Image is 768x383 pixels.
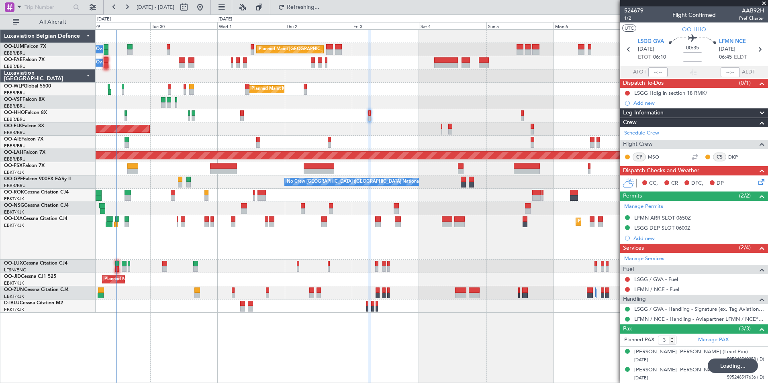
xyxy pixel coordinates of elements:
[4,209,24,215] a: EBKT/KJK
[634,316,764,322] a: LFMN / NCE - Handling - Aviapartner LFMN / NCE*****MY HANDLING****
[634,366,752,374] div: [PERSON_NAME] [PERSON_NAME] Van Der Elst
[4,196,24,202] a: EBKT/KJK
[83,22,150,29] div: Mon 29
[634,90,707,96] div: LSGG Hdlg in section 18 RMK/
[4,103,26,109] a: EBBR/BRU
[4,177,71,181] a: OO-GPEFalcon 900EX EASy II
[648,153,666,161] a: MSO
[21,19,85,25] span: All Aircraft
[622,24,636,32] button: UTC
[638,38,664,46] span: LSGG GVA
[97,16,111,23] div: [DATE]
[623,166,699,175] span: Dispatch Checks and Weather
[739,6,764,15] span: AAB92H
[739,79,751,87] span: (0/1)
[633,235,764,242] div: Add new
[150,22,217,29] div: Tue 30
[623,140,653,149] span: Flight Crew
[672,11,716,19] div: Flight Confirmed
[4,97,45,102] a: OO-VSFFalcon 8X
[634,214,691,221] div: LFMN ARR SLOT 0650Z
[633,153,646,161] div: CP
[4,163,22,168] span: OO-FSX
[624,129,659,137] a: Schedule Crew
[4,280,24,286] a: EBKT/KJK
[4,216,23,221] span: OO-LXA
[623,108,664,118] span: Leg Information
[633,100,764,106] div: Add new
[287,176,421,188] div: No Crew [GEOGRAPHIC_DATA] ([GEOGRAPHIC_DATA] National)
[4,274,56,279] a: OO-JIDCessna CJ1 525
[648,67,668,77] input: --:--
[4,57,22,62] span: OO-FAE
[4,261,67,266] a: OO-LUXCessna Citation CJ4
[274,1,323,14] button: Refreshing...
[638,53,651,61] span: ETOT
[691,179,703,187] span: DFC,
[4,267,26,273] a: LFSN/ENC
[623,324,632,334] span: Pax
[634,224,690,231] div: LSGG DEP SLOT 0600Z
[4,169,24,175] a: EBKT/KJK
[286,4,320,10] span: Refreshing...
[25,1,71,13] input: Trip Number
[4,287,24,292] span: OO-ZUN
[623,244,644,253] span: Services
[4,124,44,128] a: OO-ELKFalcon 8X
[742,68,755,76] span: ALDT
[623,79,664,88] span: Dispatch To-Dos
[719,45,735,53] span: [DATE]
[624,336,654,344] label: Planned PAX
[4,124,22,128] span: OO-ELK
[708,359,758,373] div: Loading...
[739,324,751,333] span: (3/3)
[4,137,43,142] a: OO-AIEFalcon 7X
[4,301,63,306] a: D-IBLUCessna Citation M2
[4,301,20,306] span: D-IBLU
[219,16,232,23] div: [DATE]
[719,53,732,61] span: 06:45
[96,43,151,55] div: Owner Melsbroek Air Base
[4,190,24,195] span: OO-ROK
[4,110,25,115] span: OO-HHO
[682,25,706,34] span: OO-HHO
[4,216,67,221] a: OO-LXACessna Citation CJ4
[4,143,26,149] a: EBBR/BRU
[624,255,664,263] a: Manage Services
[623,295,646,304] span: Handling
[624,203,663,211] a: Manage Permits
[727,356,764,363] span: 595246519353 (ID)
[352,22,419,29] div: Fri 3
[4,44,46,49] a: OO-LUMFalcon 7X
[649,179,658,187] span: CC,
[251,83,309,95] div: Planned Maint Milan (Linate)
[554,22,621,29] div: Mon 6
[4,84,24,89] span: OO-WLP
[4,177,23,181] span: OO-GPE
[633,68,646,76] span: ATOT
[623,265,634,274] span: Fuel
[4,97,22,102] span: OO-VSF
[259,43,404,55] div: Planned Maint [GEOGRAPHIC_DATA] ([GEOGRAPHIC_DATA] National)
[4,287,69,292] a: OO-ZUNCessna Citation CJ4
[739,191,751,200] span: (2/2)
[4,293,24,299] a: EBKT/KJK
[719,38,746,46] span: LFMN NCE
[4,203,69,208] a: OO-NSGCessna Citation CJ4
[4,150,45,155] a: OO-LAHFalcon 7X
[4,261,23,266] span: OO-LUX
[4,57,45,62] a: OO-FAEFalcon 7X
[686,44,699,52] span: 00:35
[634,286,679,293] a: LFMN / NCE - Fuel
[4,163,45,168] a: OO-FSXFalcon 7X
[486,22,554,29] div: Sun 5
[4,307,24,313] a: EBKT/KJK
[4,183,26,189] a: EBBR/BRU
[623,118,637,127] span: Crew
[4,130,26,136] a: EBBR/BRU
[4,190,69,195] a: OO-ROKCessna Citation CJ4
[624,15,643,22] span: 1/2
[698,336,729,344] a: Manage PAX
[4,116,26,122] a: EBBR/BRU
[713,153,726,161] div: CS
